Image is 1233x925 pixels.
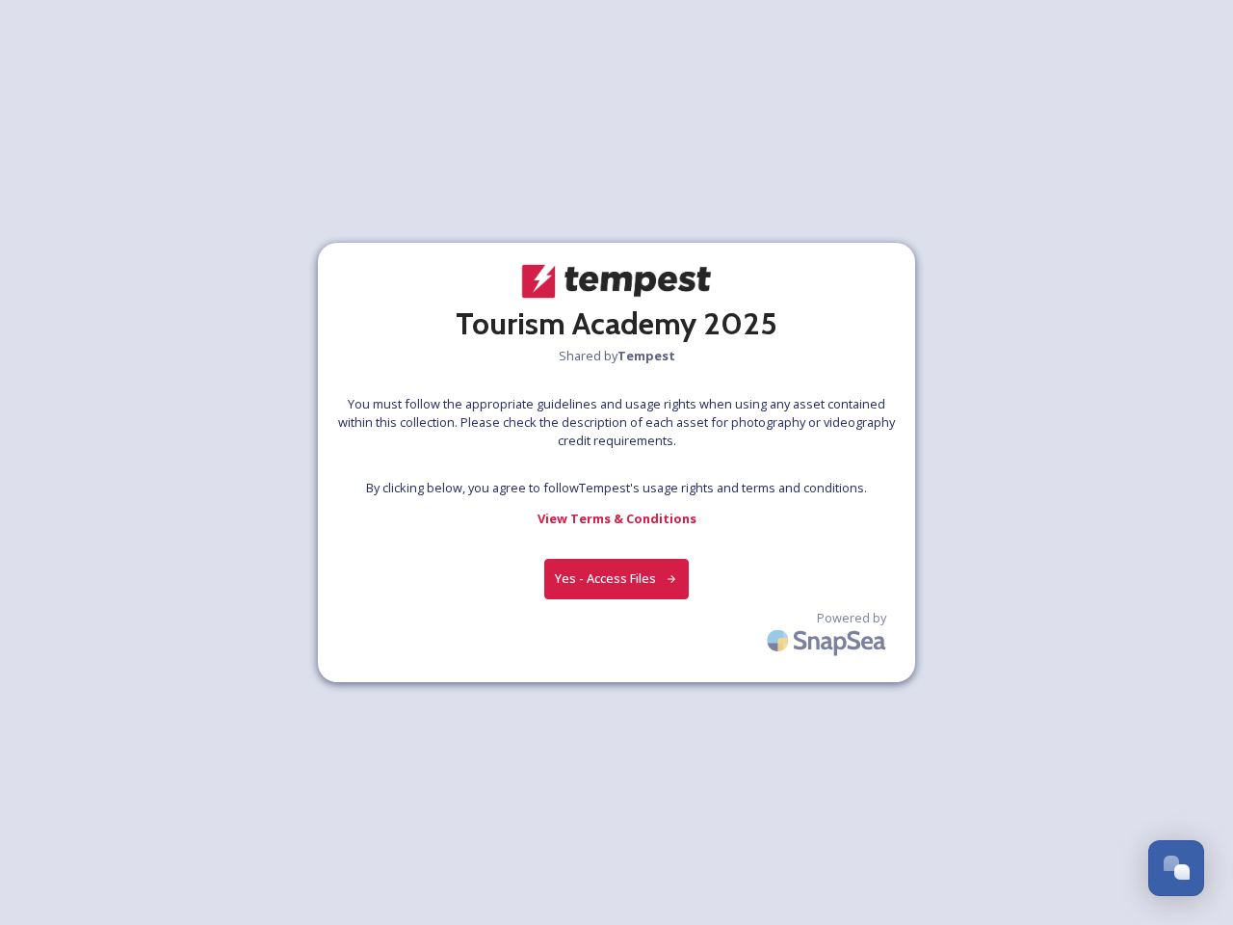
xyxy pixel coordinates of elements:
button: Open Chat [1148,840,1204,896]
img: tempest-color.png [520,262,713,301]
h2: Tourism Academy 2025 [456,301,777,347]
button: Yes - Access Files [544,559,689,598]
span: By clicking below, you agree to follow Tempest 's usage rights and terms and conditions. [366,479,867,497]
span: Shared by [559,347,675,365]
span: Powered by [817,609,886,627]
strong: View Terms & Conditions [538,510,696,527]
a: View Terms & Conditions [538,507,696,530]
strong: Tempest [617,347,675,364]
span: You must follow the appropriate guidelines and usage rights when using any asset contained within... [337,395,896,451]
img: SnapSea Logo [761,618,896,663]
